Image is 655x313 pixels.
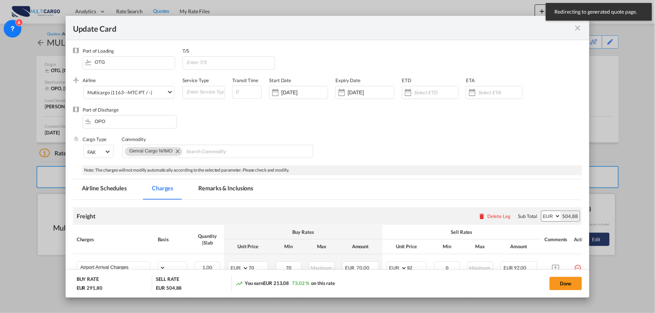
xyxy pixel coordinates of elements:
div: 504,88 [561,211,580,221]
div: SELL RATE [156,276,179,284]
div: Freight [77,212,95,220]
div: FAK [87,149,96,155]
input: Minimum Amount [276,262,301,273]
div: Quantity | Slab [195,233,220,246]
th: Max [305,239,338,254]
img: cargo.png [73,136,79,142]
input: Enter Port of Discharge [86,116,177,127]
input: 0 [232,85,262,99]
input: Select ETA [478,89,522,95]
th: Comments [541,225,571,254]
input: Maximum Amount [310,262,334,273]
div: EUR 504,88 [156,285,182,291]
th: Unit Price [383,239,431,254]
div: You earn on this rate [236,280,335,288]
md-input-container: Airport Arrival Charges [77,262,150,273]
input: 70 [249,262,268,273]
div: Sell Rates [386,229,537,235]
span: EUR [504,265,513,271]
th: Unit Price [224,239,272,254]
label: Start Date [269,77,291,83]
label: T/S [182,48,189,54]
div: Genral Cargo N/IMO. Press delete to remove this chip. [129,147,174,155]
md-icon: icon-minus-circle-outline red-400-fg pt-7 [574,261,582,269]
button: Done [550,277,582,290]
input: 92 [407,262,426,273]
label: Service Type [182,77,209,83]
span: EUR 213,08 [263,280,289,286]
div: Note: The charges will not modify automatically according to the selected parameter. Please check... [82,165,582,175]
input: Enter T/S [186,57,275,68]
label: Commodity [122,136,146,142]
md-tab-item: Airline Schedules [73,179,136,200]
span: EUR [345,265,356,271]
md-dialog: Update CardPort of ... [66,16,590,298]
input: Charge Name [80,262,150,273]
label: Cargo Type [83,136,107,142]
div: Sub Total [518,213,537,219]
label: Expiry Date [335,77,360,83]
label: ETA [466,77,475,83]
span: Redirecting to generated quote page. [553,8,645,15]
select: per_bl [158,262,166,274]
span: 1,00 [202,264,212,270]
label: Port of Discharge [83,107,119,113]
md-pagination-wrapper: Use the left and right arrow keys to navigate between tabs [73,179,270,200]
div: Buy Rates [228,229,379,235]
md-select: Select Cargo type: FAK [83,145,114,158]
input: Start Date [281,89,328,95]
th: Action [571,225,595,254]
span: 92,00 [514,265,527,271]
md-icon: icon-trending-up [236,280,243,287]
label: Transit Time [232,77,258,83]
input: Minimum Amount [435,262,460,273]
input: Select ETD [414,89,458,95]
div: Basis [158,236,187,243]
label: Port of Loading [83,48,114,54]
span: 70,00 [356,265,369,271]
span: 73,02 % [292,280,309,286]
div: EUR 291,80 [77,285,102,291]
md-icon: icon-delete [478,212,486,220]
label: ETD [402,77,411,83]
div: Delete Leg [488,213,511,219]
input: Enter Service Type [186,86,225,97]
th: Amount [497,239,541,254]
input: Enter Port of Loading [86,57,175,68]
th: Min [431,239,464,254]
input: Expiry Date [348,89,394,95]
md-tab-item: Charges [143,179,182,200]
md-chips-wrap: Chips container. Use arrow keys to select chips. [122,145,313,158]
div: BUY RATE [77,276,99,284]
button: Remove Genral Cargo N/IMO [171,147,182,155]
button: Delete Leg [478,213,511,219]
input: Maximum Amount [468,262,493,273]
input: Search Commodity [186,146,253,158]
div: Multicargo (1163--MTC-PT / -) [87,89,152,95]
md-icon: icon-close fg-AAA8AD m-0 pointer [573,24,582,32]
span: Genral Cargo N/IMO [129,148,173,154]
th: Max [464,239,497,254]
div: Charges [77,236,150,243]
div: Update Card [73,23,574,32]
th: Amount [338,239,383,254]
th: Min [272,239,305,254]
label: Airline [83,77,96,83]
md-select: Select Airline: Multicargo (1163--MTC-PT / -) [83,86,174,99]
md-tab-item: Remarks & Inclusions [189,179,262,200]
